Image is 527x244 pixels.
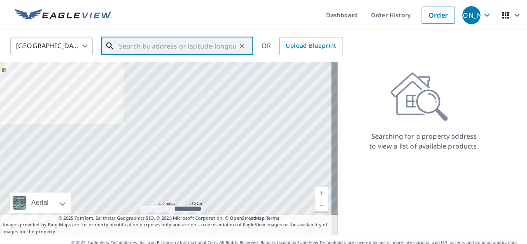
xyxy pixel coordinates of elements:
[58,215,280,222] span: © 2025 TomTom, Earthstar Geographics SIO, © 2025 Microsoft Corporation, ©
[315,187,328,199] a: Current Level 5, Zoom In
[422,7,455,24] a: Order
[119,35,236,58] input: Search by address or latitude-longitude
[462,6,480,24] div: [PERSON_NAME]
[279,37,343,55] a: Upload Blueprint
[10,193,71,213] div: Aerial
[15,9,112,21] img: EV Logo
[286,41,336,51] span: Upload Blueprint
[10,35,93,58] div: [GEOGRAPHIC_DATA]
[266,215,280,221] a: Terms
[315,199,328,211] a: Current Level 5, Zoom Out
[29,193,51,213] div: Aerial
[261,37,343,55] div: OR
[369,131,479,151] p: Searching for a property address to view a list of available products.
[236,40,248,52] button: Clear
[230,215,264,221] a: OpenStreetMap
